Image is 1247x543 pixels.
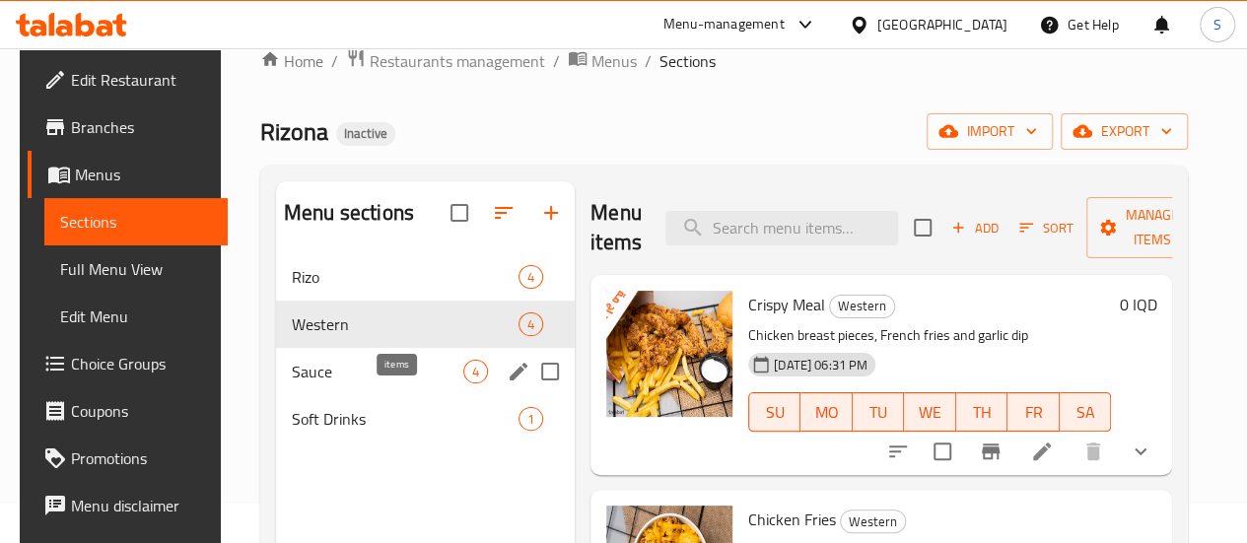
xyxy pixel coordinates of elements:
button: Add [943,213,1006,243]
a: Coupons [28,387,228,435]
button: Branch-specific-item [967,428,1014,475]
a: Menu disclaimer [28,482,228,529]
a: Full Menu View [44,245,228,293]
div: [GEOGRAPHIC_DATA] [877,14,1007,35]
span: Rizona [260,109,328,154]
svg: Show Choices [1129,440,1152,463]
div: Western [829,295,895,318]
button: Manage items [1086,197,1218,258]
div: items [519,312,543,336]
li: / [331,49,338,73]
a: Choice Groups [28,340,228,387]
a: Sections [44,198,228,245]
span: Sort [1019,217,1074,239]
span: Crispy Meal [748,290,825,319]
a: Branches [28,103,228,151]
button: TU [853,392,904,432]
div: Rizo4 [276,253,575,301]
span: Soft Drinks [292,407,519,431]
span: Western [830,295,894,317]
span: [DATE] 06:31 PM [766,356,875,374]
button: WE [904,392,955,432]
h2: Menu sections [284,198,414,228]
span: TU [861,398,896,427]
button: Add section [527,189,575,237]
button: SA [1060,392,1111,432]
span: Coupons [71,399,212,423]
button: show more [1117,428,1164,475]
p: Chicken breast pieces, French fries and garlic dip [748,323,1111,348]
div: Menu-management [663,13,785,36]
span: Menus [591,49,637,73]
a: Promotions [28,435,228,482]
span: SU [757,398,793,427]
h2: Menu items [590,198,642,257]
div: Sauce4edit [276,348,575,395]
span: Promotions [71,446,212,470]
span: SA [1068,398,1103,427]
a: Edit Menu [44,293,228,340]
div: Soft Drinks1 [276,395,575,442]
span: Chicken Fries [748,505,836,534]
img: Crispy Meal [606,291,732,417]
button: Sort [1014,213,1078,243]
div: Western4 [276,301,575,348]
span: import [942,119,1037,144]
span: export [1076,119,1172,144]
span: Sauce [292,360,463,383]
a: Restaurants management [346,48,545,74]
span: FR [1015,398,1051,427]
span: Rizo [292,265,519,289]
span: Sections [659,49,716,73]
span: Full Menu View [60,257,212,281]
span: Inactive [336,125,395,142]
span: Menus [75,163,212,186]
button: FR [1007,392,1059,432]
a: Menus [568,48,637,74]
span: Select all sections [439,192,480,234]
input: search [665,211,898,245]
span: 4 [520,268,542,287]
a: Edit menu item [1030,440,1054,463]
a: Edit Restaurant [28,56,228,103]
div: Inactive [336,122,395,146]
span: MO [808,398,844,427]
span: S [1213,14,1221,35]
button: sort-choices [874,428,922,475]
button: delete [1070,428,1117,475]
button: TH [956,392,1007,432]
span: Branches [71,115,212,139]
span: 1 [520,410,542,429]
span: Add item [943,213,1006,243]
button: import [927,113,1053,150]
span: Western [292,312,519,336]
button: edit [504,357,533,386]
span: Edit Menu [60,305,212,328]
button: SU [748,392,800,432]
span: Manage items [1102,203,1203,252]
span: Sort items [1006,213,1086,243]
h6: 0 IQD [1119,291,1156,318]
div: Western [840,509,906,533]
span: 4 [464,363,487,381]
nav: breadcrumb [260,48,1188,74]
span: Select to update [922,431,963,472]
div: items [519,407,543,431]
span: Restaurants management [370,49,545,73]
span: Edit Restaurant [71,68,212,92]
a: Menus [28,151,228,198]
span: Choice Groups [71,352,212,375]
span: 4 [520,315,542,334]
span: Sort sections [480,189,527,237]
span: TH [964,398,1000,427]
a: Home [260,49,323,73]
button: export [1061,113,1188,150]
div: items [519,265,543,289]
span: Select section [902,207,943,248]
span: WE [912,398,947,427]
span: Add [948,217,1002,239]
span: Sections [60,210,212,234]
